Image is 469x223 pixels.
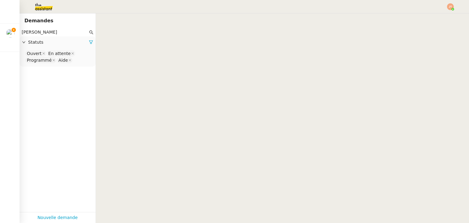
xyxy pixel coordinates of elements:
nz-page-header-title: Demandes [24,16,53,25]
div: Aide [58,57,68,63]
img: users%2FSADz3OCgrFNaBc1p3ogUv5k479k1%2Favatar%2Fccbff511-0434-4584-b662-693e5a00b7b7 [6,29,15,38]
div: Statuts [20,36,96,48]
input: Rechercher [22,29,88,36]
div: En attente [48,51,71,56]
div: Ouvert [27,51,42,56]
nz-select-item: Ouvert [25,50,46,57]
nz-select-item: Programmé [25,57,56,63]
nz-select-item: Aide [57,57,72,63]
a: Nouvelle demande [38,214,78,221]
span: Statuts [28,39,89,46]
nz-select-item: En attente [47,50,75,57]
img: svg [447,3,454,10]
div: Programmé [27,57,52,63]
